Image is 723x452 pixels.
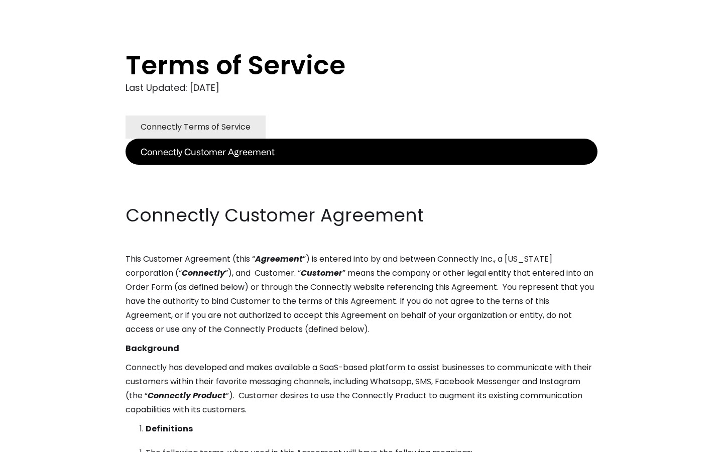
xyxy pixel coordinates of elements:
[20,434,60,448] ul: Language list
[141,145,275,159] div: Connectly Customer Agreement
[126,252,597,336] p: This Customer Agreement (this “ ”) is entered into by and between Connectly Inc., a [US_STATE] co...
[141,120,251,134] div: Connectly Terms of Service
[10,433,60,448] aside: Language selected: English
[126,80,597,95] div: Last Updated: [DATE]
[255,253,303,265] em: Agreement
[126,203,597,228] h2: Connectly Customer Agreement
[182,267,225,279] em: Connectly
[146,423,193,434] strong: Definitions
[126,361,597,417] p: Connectly has developed and makes available a SaaS-based platform to assist businesses to communi...
[148,390,226,401] em: Connectly Product
[126,50,557,80] h1: Terms of Service
[126,343,179,354] strong: Background
[126,184,597,198] p: ‍
[126,165,597,179] p: ‍
[301,267,342,279] em: Customer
